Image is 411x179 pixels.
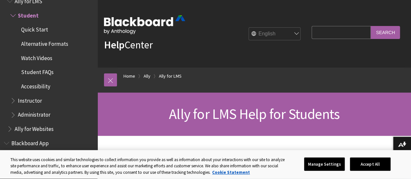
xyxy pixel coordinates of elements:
a: HelpCenter [104,38,153,51]
a: Ally [144,72,150,80]
div: This website uses cookies and similar technologies to collect information you provide as well as ... [10,157,288,176]
button: Accept All [350,157,391,171]
input: Search [371,26,400,39]
span: Quick Start [21,24,48,33]
a: Home [123,72,135,80]
a: More information about your privacy, opens in a new tab [212,170,250,175]
span: Ally for LMS Help for Students [169,105,340,123]
button: Manage Settings [304,157,345,171]
span: Student [18,10,39,19]
span: Student FAQs [21,67,54,76]
span: Alternative Formats [21,38,68,47]
span: Blackboard App [11,138,49,147]
span: Accessibility [21,81,50,90]
select: Site Language Selector [249,28,301,41]
span: Watch Videos [21,53,52,61]
strong: Help [104,38,124,51]
span: Administrator [18,109,50,118]
a: Ally for LMS [159,72,182,80]
span: Ally for Websites [15,123,54,132]
img: Blackboard by Anthology [104,15,185,34]
span: Instructor [18,95,42,104]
